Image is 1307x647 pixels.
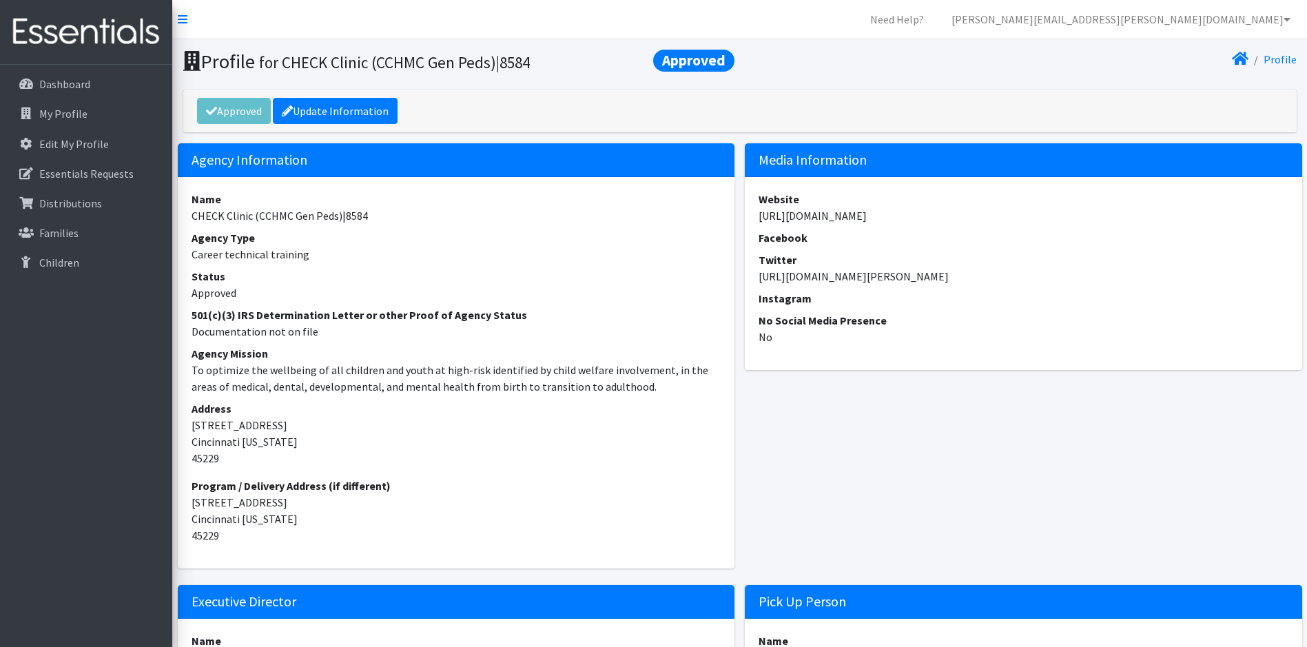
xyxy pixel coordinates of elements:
[192,479,391,493] strong: Program / Delivery Address (if different)
[39,107,88,121] p: My Profile
[259,52,530,72] small: for CHECK Clinic (CCHMC Gen Peds)|8584
[759,229,1288,246] dt: Facebook
[39,196,102,210] p: Distributions
[6,100,167,127] a: My Profile
[178,143,735,177] h5: Agency Information
[192,362,721,395] dd: To optimize the wellbeing of all children and youth at high-risk identified by child welfare invo...
[39,226,79,240] p: Families
[39,77,90,91] p: Dashboard
[192,400,721,466] address: [STREET_ADDRESS] Cincinnati [US_STATE] 45229
[6,160,167,187] a: Essentials Requests
[192,323,721,340] dd: Documentation not on file
[759,191,1288,207] dt: Website
[192,229,721,246] dt: Agency Type
[183,50,735,74] h1: Profile
[192,345,721,362] dt: Agency Mission
[273,98,398,124] a: Update Information
[192,207,721,224] dd: CHECK Clinic (CCHMC Gen Peds)|8584
[192,307,721,323] dt: 501(c)(3) IRS Determination Letter or other Proof of Agency Status
[745,585,1302,619] h5: Pick Up Person
[759,251,1288,268] dt: Twitter
[759,290,1288,307] dt: Instagram
[759,207,1288,224] dd: [URL][DOMAIN_NAME]
[6,9,167,55] img: HumanEssentials
[653,50,734,72] span: Approved
[192,402,231,415] strong: Address
[745,143,1302,177] h5: Media Information
[39,137,109,151] p: Edit My Profile
[192,285,721,301] dd: Approved
[759,268,1288,285] dd: [URL][DOMAIN_NAME][PERSON_NAME]
[6,189,167,217] a: Distributions
[192,477,721,544] address: [STREET_ADDRESS] Cincinnati [US_STATE] 45229
[192,246,721,263] dd: Career technical training
[39,256,79,269] p: Children
[178,585,735,619] h5: Executive Director
[940,6,1301,33] a: [PERSON_NAME][EMAIL_ADDRESS][PERSON_NAME][DOMAIN_NAME]
[859,6,935,33] a: Need Help?
[6,249,167,276] a: Children
[192,191,721,207] dt: Name
[6,219,167,247] a: Families
[6,70,167,98] a: Dashboard
[1264,52,1297,66] a: Profile
[6,130,167,158] a: Edit My Profile
[39,167,134,181] p: Essentials Requests
[759,312,1288,329] dt: No Social Media Presence
[192,268,721,285] dt: Status
[759,329,1288,345] dd: No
